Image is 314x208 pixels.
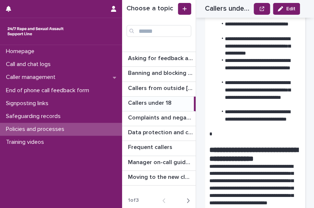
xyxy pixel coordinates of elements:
p: Moving to the new cloud contact centre [128,172,194,181]
p: Callers under 18 [128,98,173,107]
input: Search [126,25,191,37]
p: Homepage [3,48,40,55]
a: Callers under 18Callers under 18 [122,97,196,111]
p: Signposting links [3,100,54,107]
p: Safeguarding records [3,113,67,120]
p: End of phone call feedback form [3,87,95,94]
p: Training videos [3,139,50,146]
p: Complaints and negative feedback [128,113,194,121]
button: Edit [273,3,300,15]
a: Callers from outside [GEOGRAPHIC_DATA]Callers from outside [GEOGRAPHIC_DATA] [122,82,196,97]
p: Caller management [3,74,61,81]
p: Asking for feedback and demographic data [128,53,194,62]
h2: Callers under 18 [205,4,251,13]
button: Back [156,197,176,204]
a: Asking for feedback and demographic dataAsking for feedback and demographic data [122,52,196,67]
p: Call and chat logs [3,61,57,68]
h1: Choose a topic [126,4,176,13]
span: Edit [286,6,295,11]
p: Manager on-call guidance [128,157,194,166]
a: Manager on-call guidanceManager on-call guidance [122,156,196,171]
a: Banning and blocking callersBanning and blocking callers [122,67,196,82]
p: Frequent callers [128,142,174,151]
p: Policies and processes [3,126,70,133]
a: Data protection and confidentiality guidanceData protection and confidentiality guidance [122,126,196,141]
a: Moving to the new cloud contact centreMoving to the new cloud contact centre [122,171,196,186]
a: Complaints and negative feedbackComplaints and negative feedback [122,111,196,126]
p: Data protection and confidentiality guidance [128,128,194,136]
p: Callers from outside England & Wales [128,83,194,92]
button: Next [176,197,196,204]
p: Banning and blocking callers [128,68,194,77]
img: rhQMoQhaT3yELyF149Cw [6,24,65,39]
a: Frequent callersFrequent callers [122,141,196,156]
